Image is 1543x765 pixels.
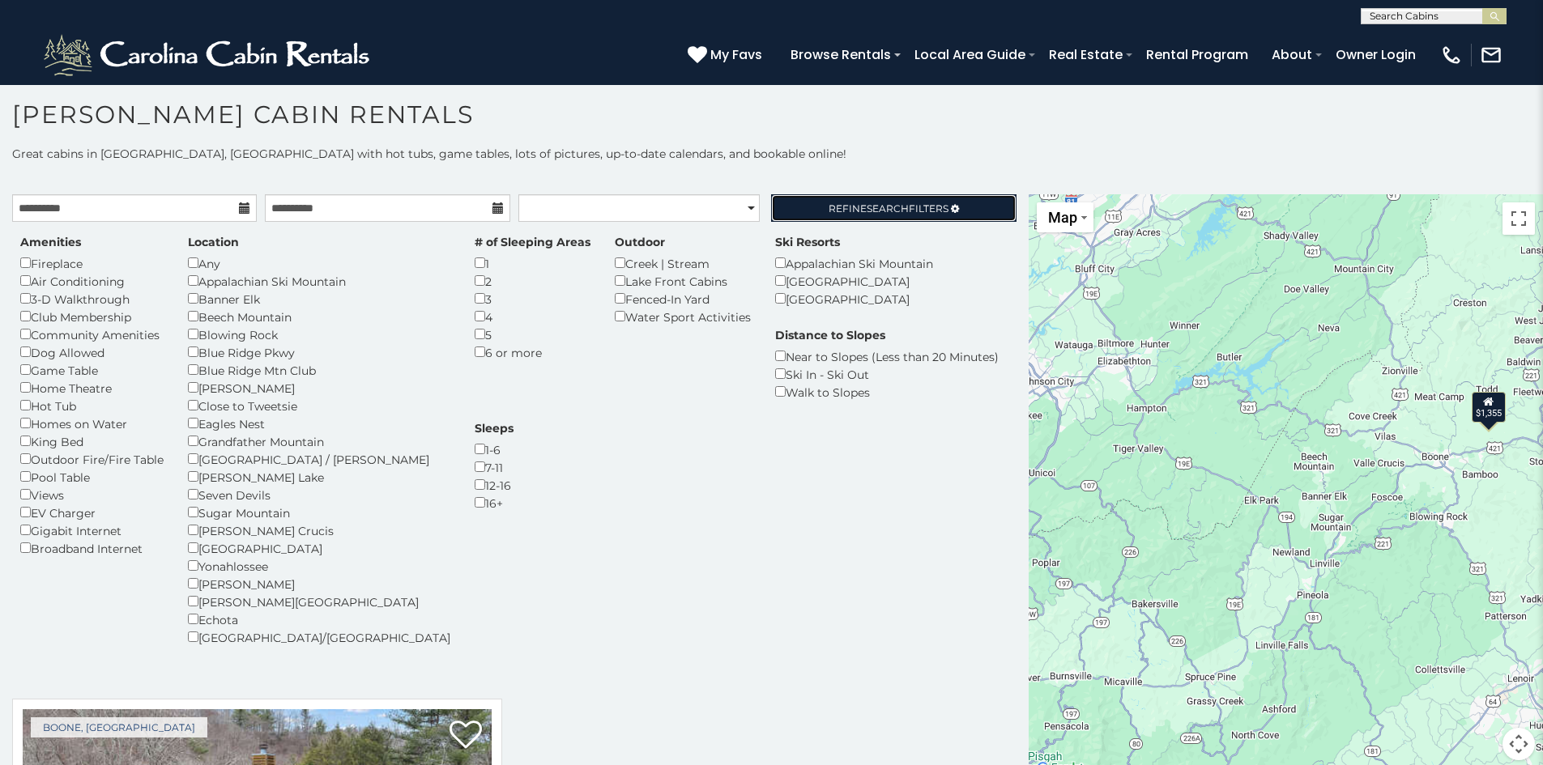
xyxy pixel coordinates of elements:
div: Banner Elk [188,290,450,308]
div: Air Conditioning [20,272,164,290]
button: Toggle fullscreen view [1503,202,1535,235]
a: RefineSearchFilters [771,194,1016,222]
div: Hot Tub [20,397,164,414]
div: 5 [475,325,590,343]
div: [GEOGRAPHIC_DATA] / [PERSON_NAME] [188,450,450,468]
div: Close to Tweetsie [188,397,450,414]
div: 6 or more [475,343,590,361]
a: Real Estate [1041,40,1131,69]
div: [PERSON_NAME] [188,379,450,397]
div: Lake Front Cabins [615,272,751,290]
div: Dog Allowed [20,343,164,361]
label: Outdoor [615,234,665,250]
a: Add to favorites [450,719,482,753]
div: 2 [475,272,590,290]
div: King Bed [20,432,164,450]
div: Views [20,486,164,504]
a: Rental Program [1138,40,1256,69]
div: Pool Table [20,468,164,486]
div: Fireplace [20,254,164,272]
div: Eagles Nest [188,414,450,432]
button: Change map style [1037,202,1093,232]
img: mail-regular-white.png [1480,44,1503,66]
div: 7-11 [475,458,514,476]
div: Sugar Mountain [188,504,450,521]
div: 1-6 [475,440,514,458]
div: 3-D Walkthrough [20,290,164,308]
label: Sleeps [475,420,514,436]
div: Homes on Water [20,414,164,432]
div: Appalachian Ski Mountain [775,254,933,272]
div: Blowing Rock [188,325,450,343]
div: [PERSON_NAME][GEOGRAPHIC_DATA] [188,593,450,610]
div: EV Charger [20,504,164,521]
label: Location [188,234,239,250]
label: Ski Resorts [775,234,840,250]
a: Local Area Guide [906,40,1034,69]
a: About [1264,40,1320,69]
div: Fenced-In Yard [615,290,751,308]
div: Outdoor Fire/Fire Table [20,450,164,468]
div: Grandfather Mountain [188,432,450,450]
div: Near to Slopes (Less than 20 Minutes) [775,347,999,365]
div: Blue Ridge Pkwy [188,343,450,361]
div: Water Sport Activities [615,308,751,325]
label: # of Sleeping Areas [475,234,590,250]
div: [PERSON_NAME] Crucis [188,521,450,539]
div: Blue Ridge Mtn Club [188,361,450,379]
div: Echota [188,610,450,628]
div: Any [188,254,450,272]
a: Browse Rentals [782,40,899,69]
div: Game Table [20,361,164,379]
div: Gigabit Internet [20,521,164,539]
a: Boone, [GEOGRAPHIC_DATA] [31,717,207,737]
span: Refine Filters [829,202,948,215]
div: 1 [475,254,590,272]
div: [GEOGRAPHIC_DATA] [775,272,933,290]
div: Creek | Stream [615,254,751,272]
a: My Favs [688,45,766,66]
div: [GEOGRAPHIC_DATA] [188,539,450,557]
img: phone-regular-white.png [1440,44,1463,66]
div: [GEOGRAPHIC_DATA]/[GEOGRAPHIC_DATA] [188,628,450,646]
div: 16+ [475,494,514,512]
span: My Favs [710,45,762,65]
div: $1,355 [1472,392,1506,423]
div: Broadband Internet [20,539,164,557]
div: Community Amenities [20,325,164,343]
div: Appalachian Ski Mountain [188,272,450,290]
div: Walk to Slopes [775,383,999,401]
div: [PERSON_NAME] Lake [188,468,450,486]
div: [GEOGRAPHIC_DATA] [775,290,933,308]
div: 3 [475,290,590,308]
a: Owner Login [1328,40,1424,69]
div: 12-16 [475,476,514,494]
div: Yonahlossee [188,557,450,575]
div: Club Membership [20,308,164,325]
button: Map camera controls [1503,728,1535,760]
div: Ski In - Ski Out [775,365,999,383]
img: White-1-2.png [40,31,377,79]
div: 4 [475,308,590,325]
label: Amenities [20,234,81,250]
div: Home Theatre [20,379,164,397]
span: Map [1048,209,1077,226]
div: Seven Devils [188,486,450,504]
div: Beech Mountain [188,308,450,325]
div: [PERSON_NAME] [188,575,450,593]
span: Search [867,202,909,215]
label: Distance to Slopes [775,327,885,343]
